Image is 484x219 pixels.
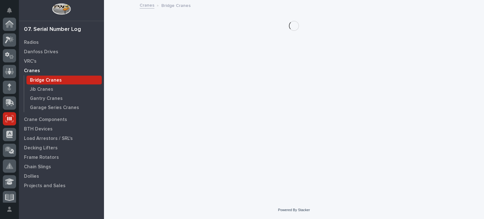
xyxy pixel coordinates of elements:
a: Frame Rotators [19,153,104,162]
p: Projects and Sales [24,183,66,189]
p: Bridge Cranes [30,78,62,83]
a: Cranes [140,1,154,9]
p: VRC's [24,59,37,64]
a: Garage Series Cranes [24,103,104,112]
p: Jib Cranes [30,87,53,92]
div: Notifications [8,8,16,18]
a: Cranes [19,66,104,75]
p: BTH Devices [24,126,53,132]
p: Cranes [24,68,40,74]
a: Load Arrestors / SRL's [19,134,104,143]
p: Gantry Cranes [30,96,63,101]
p: Decking Lifters [24,145,58,151]
a: Projects and Sales [19,181,104,190]
a: Bridge Cranes [24,76,104,84]
p: Bridge Cranes [161,2,191,9]
p: Radios [24,40,39,45]
a: Danfoss Drives [19,47,104,56]
a: Radios [19,37,104,47]
p: Frame Rotators [24,155,59,160]
a: Jib Cranes [24,85,104,94]
a: VRC's [19,56,104,66]
a: Dollies [19,171,104,181]
p: Crane Components [24,117,67,123]
p: Dollies [24,174,39,179]
button: Notifications [3,4,16,17]
p: Danfoss Drives [24,49,58,55]
a: Decking Lifters [19,143,104,153]
p: Chain Slings [24,164,51,170]
a: Crane Components [19,115,104,124]
a: Chain Slings [19,162,104,171]
img: Workspace Logo [52,3,71,15]
div: 07. Serial Number Log [24,26,81,33]
p: Load Arrestors / SRL's [24,136,73,141]
p: Garage Series Cranes [30,105,79,111]
a: Powered By Stacker [278,208,310,212]
a: Gantry Cranes [24,94,104,103]
a: BTH Devices [19,124,104,134]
